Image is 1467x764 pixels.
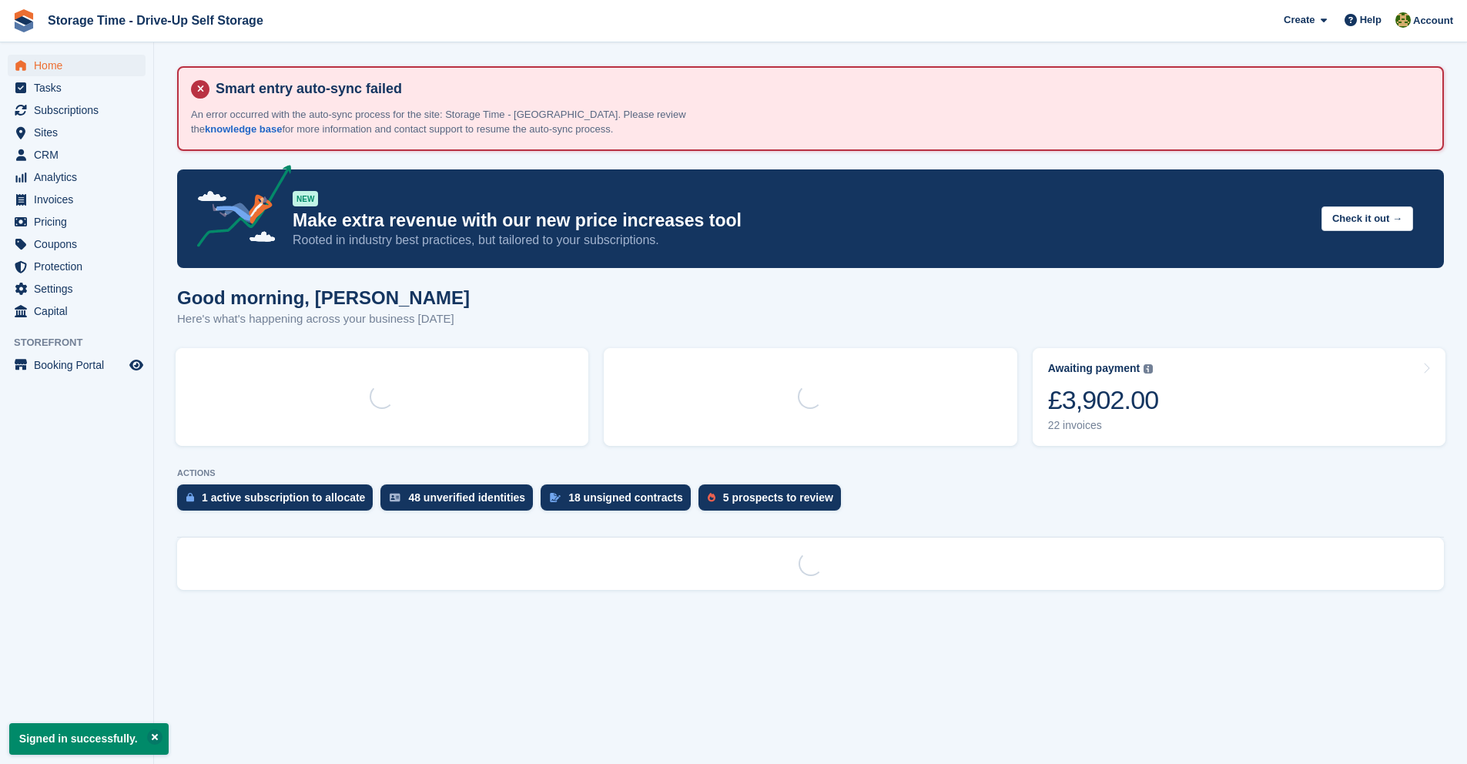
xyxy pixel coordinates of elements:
[34,256,126,277] span: Protection
[8,99,146,121] a: menu
[1360,12,1382,28] span: Help
[42,8,270,33] a: Storage Time - Drive-Up Self Storage
[568,491,683,504] div: 18 unsigned contracts
[8,77,146,99] a: menu
[723,491,833,504] div: 5 prospects to review
[34,122,126,143] span: Sites
[202,491,365,504] div: 1 active subscription to allocate
[541,484,698,518] a: 18 unsigned contracts
[1048,419,1159,432] div: 22 invoices
[177,310,470,328] p: Here's what's happening across your business [DATE]
[209,80,1430,98] h4: Smart entry auto-sync failed
[390,493,400,502] img: verify_identity-adf6edd0f0f0b5bbfe63781bf79b02c33cf7c696d77639b501bdc392416b5a36.svg
[9,723,169,755] p: Signed in successfully.
[708,493,715,502] img: prospect-51fa495bee0391a8d652442698ab0144808aea92771e9ea1ae160a38d050c398.svg
[34,211,126,233] span: Pricing
[34,99,126,121] span: Subscriptions
[1144,364,1153,374] img: icon-info-grey-7440780725fd019a000dd9b08b2336e03edf1995a4989e88bcd33f0948082b44.svg
[177,484,380,518] a: 1 active subscription to allocate
[12,9,35,32] img: stora-icon-8386f47178a22dfd0bd8f6a31ec36ba5ce8667c1dd55bd0f319d3a0aa187defe.svg
[127,356,146,374] a: Preview store
[1413,13,1453,28] span: Account
[177,287,470,308] h1: Good morning, [PERSON_NAME]
[34,278,126,300] span: Settings
[8,144,146,166] a: menu
[8,189,146,210] a: menu
[186,492,194,502] img: active_subscription_to_allocate_icon-d502201f5373d7db506a760aba3b589e785aa758c864c3986d89f69b8ff3...
[408,491,525,504] div: 48 unverified identities
[293,232,1309,249] p: Rooted in industry best practices, but tailored to your subscriptions.
[293,191,318,206] div: NEW
[380,484,541,518] a: 48 unverified identities
[698,484,849,518] a: 5 prospects to review
[8,256,146,277] a: menu
[34,233,126,255] span: Coupons
[191,107,730,137] p: An error occurred with the auto-sync process for the site: Storage Time - [GEOGRAPHIC_DATA]. Plea...
[8,122,146,143] a: menu
[550,493,561,502] img: contract_signature_icon-13c848040528278c33f63329250d36e43548de30e8caae1d1a13099fd9432cc5.svg
[8,300,146,322] a: menu
[34,189,126,210] span: Invoices
[8,211,146,233] a: menu
[8,166,146,188] a: menu
[184,165,292,253] img: price-adjustments-announcement-icon-8257ccfd72463d97f412b2fc003d46551f7dbcb40ab6d574587a9cd5c0d94...
[1395,12,1411,28] img: Zain Sarwar
[34,55,126,76] span: Home
[1033,348,1445,446] a: Awaiting payment £3,902.00 22 invoices
[1048,362,1140,375] div: Awaiting payment
[34,166,126,188] span: Analytics
[34,77,126,99] span: Tasks
[177,468,1444,478] p: ACTIONS
[8,233,146,255] a: menu
[8,278,146,300] a: menu
[1321,206,1413,232] button: Check it out →
[34,354,126,376] span: Booking Portal
[14,335,153,350] span: Storefront
[205,123,282,135] a: knowledge base
[34,300,126,322] span: Capital
[1284,12,1315,28] span: Create
[8,55,146,76] a: menu
[293,209,1309,232] p: Make extra revenue with our new price increases tool
[8,354,146,376] a: menu
[1048,384,1159,416] div: £3,902.00
[34,144,126,166] span: CRM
